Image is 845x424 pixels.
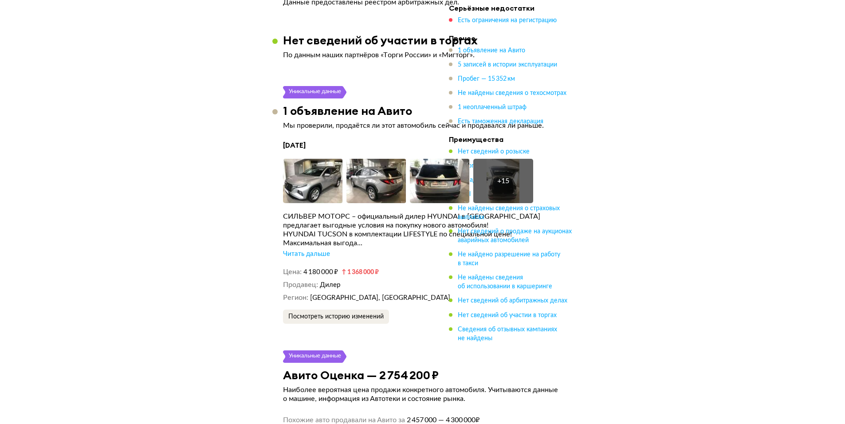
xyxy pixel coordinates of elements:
h3: Авито Оценка — 2 754 200 ₽ [283,368,439,382]
div: HYUNDAI TUCSON в комплектации LIFESTYLE по специальной цене! [283,230,562,239]
span: [GEOGRAPHIC_DATA], [GEOGRAPHIC_DATA] [310,294,450,301]
img: Car Photo [410,159,470,203]
span: Нет сведений об участии в торгах [458,312,557,318]
span: Не найдены сведения о техосмотрах [458,90,566,96]
dt: Регион [283,293,308,302]
p: По данным наших партнёров «Торги России» и «Мигторг». [283,51,562,59]
h3: 1 объявление на Авито [283,104,412,118]
span: Нет сведений о розыске [458,149,530,155]
div: + 15 [497,177,509,185]
div: Уникальные данные [288,350,342,363]
div: Читать дальше [283,250,330,259]
span: 1 объявление на Авито [458,47,525,54]
div: Уникальные данные [288,86,342,98]
span: 5 записей в истории эксплуатации [458,62,557,68]
span: Нет сведений об арбитражных делах [458,298,567,304]
span: 1 неоплаченный штраф [458,104,527,110]
span: 4 180 000 ₽ [303,269,338,275]
img: Car Photo [346,159,406,203]
span: Нет сведений о продаже на аукционах аварийных автомобилей [458,228,572,243]
span: Пробег — 15 352 км [458,76,515,82]
span: Не найдены сведения об использовании в каршеринге [458,275,552,290]
span: Посмотреть историю изменений [288,314,384,320]
h4: Прочее [449,34,573,43]
button: Посмотреть историю изменений [283,310,389,324]
div: СИЛЬВЕР МОТОРС – официальный дилер HYUNDAI в [GEOGRAPHIC_DATA] предлагает выгодные условия на пок... [283,212,562,230]
h3: Нет сведений об участии в торгах [283,33,478,47]
h4: [DATE] [283,141,562,150]
dt: Продавец [283,280,318,290]
span: Сведения об отзывных кампаниях не найдены [458,326,557,341]
span: Не найдено разрешение на работу в такси [458,251,560,267]
img: Car Photo [283,159,343,203]
p: Мы проверили, продаётся ли этот автомобиль сейчас и продавался ли раньше. [283,121,562,130]
p: Наиболее вероятная цена продажи конкретного автомобиля. Учитываются данные о машине, информация и... [283,385,562,403]
h4: Преимущества [449,135,573,144]
dt: Цена [283,267,302,277]
span: Дилер [320,282,341,288]
h4: Серьёзные недостатки [449,4,573,12]
small: 1 368 000 ₽ [342,269,379,275]
span: Есть ограничения на регистрацию [458,17,557,24]
div: Максимальная выгода... [283,239,562,247]
span: Есть таможенная декларация [458,118,543,125]
span: Не найдены сведения о страховых выплатах [458,205,560,220]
